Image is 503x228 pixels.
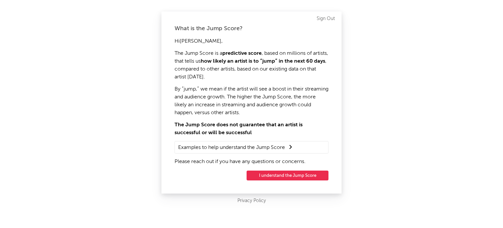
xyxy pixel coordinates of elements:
p: Hi [PERSON_NAME] , [175,37,328,45]
strong: how likely an artist is to “jump” in the next 60 days [201,59,325,64]
a: Privacy Policy [237,197,266,205]
a: Sign Out [317,15,335,23]
strong: The Jump Score does not guarantee that an artist is successful or will be successful [175,122,303,135]
strong: predictive score [222,51,262,56]
p: By “jump,” we mean if the artist will see a boost in their streaming and audience growth. The hig... [175,85,328,117]
summary: Examples to help understand the Jump Score [178,143,325,152]
p: The Jump Score is a , based on millions of artists, that tells us , compared to other artists, ba... [175,50,328,81]
div: What is the Jump Score? [175,25,328,32]
button: I understand the Jump Score [247,171,328,180]
p: Please reach out if you have any questions or concerns. [175,158,328,166]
